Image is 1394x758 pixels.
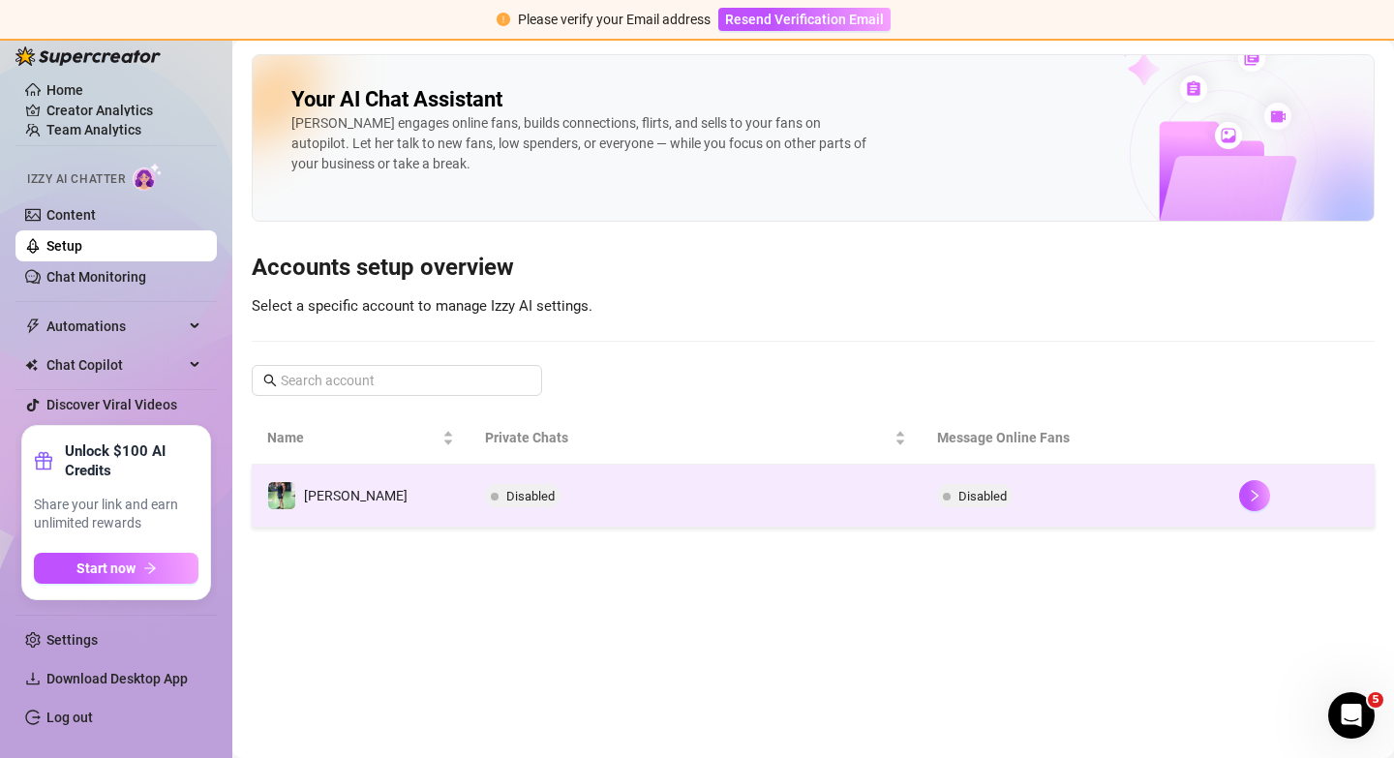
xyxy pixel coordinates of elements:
iframe: Intercom live chat [1328,692,1375,739]
h3: Accounts setup overview [252,253,1375,284]
div: [PERSON_NAME] engages online fans, builds connections, flirts, and sells to your fans on autopilo... [291,113,872,174]
span: Share your link and earn unlimited rewards [34,496,198,533]
span: thunderbolt [25,318,41,334]
img: logo-BBDzfeDw.svg [15,46,161,66]
img: ai-chatter-content-library-cLFOSyPT.png [1074,23,1374,221]
button: right [1239,480,1270,511]
strong: Unlock $100 AI Credits [65,441,198,480]
a: Team Analytics [46,122,141,137]
span: Name [267,427,439,448]
th: Name [252,411,470,465]
span: Disabled [506,489,555,503]
th: Message Online Fans [922,411,1224,465]
span: gift [34,451,53,470]
span: Izzy AI Chatter [27,170,125,189]
span: Automations [46,311,184,342]
a: Chat Monitoring [46,269,146,285]
img: Blake [268,482,295,509]
span: Select a specific account to manage Izzy AI settings. [252,297,592,315]
span: Disabled [958,489,1007,503]
a: Content [46,207,96,223]
span: right [1248,489,1261,502]
a: Creator Analytics [46,95,201,126]
span: Private Chats [485,427,892,448]
span: 5 [1368,692,1383,708]
input: Search account [281,370,515,391]
img: Chat Copilot [25,358,38,372]
span: Chat Copilot [46,349,184,380]
a: Discover Viral Videos [46,397,177,412]
span: Start now [76,561,136,576]
a: Log out [46,710,93,725]
a: Settings [46,632,98,648]
span: arrow-right [143,561,157,575]
button: Start nowarrow-right [34,553,198,584]
a: Setup [46,238,82,254]
span: [PERSON_NAME] [304,488,408,503]
div: Please verify your Email address [518,9,711,30]
h2: Your AI Chat Assistant [291,86,502,113]
th: Private Chats [470,411,923,465]
span: Download Desktop App [46,671,188,686]
button: Resend Verification Email [718,8,891,31]
span: download [25,671,41,686]
span: search [263,374,277,387]
span: Resend Verification Email [725,12,884,27]
img: AI Chatter [133,163,163,191]
a: Home [46,82,83,98]
span: exclamation-circle [497,13,510,26]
